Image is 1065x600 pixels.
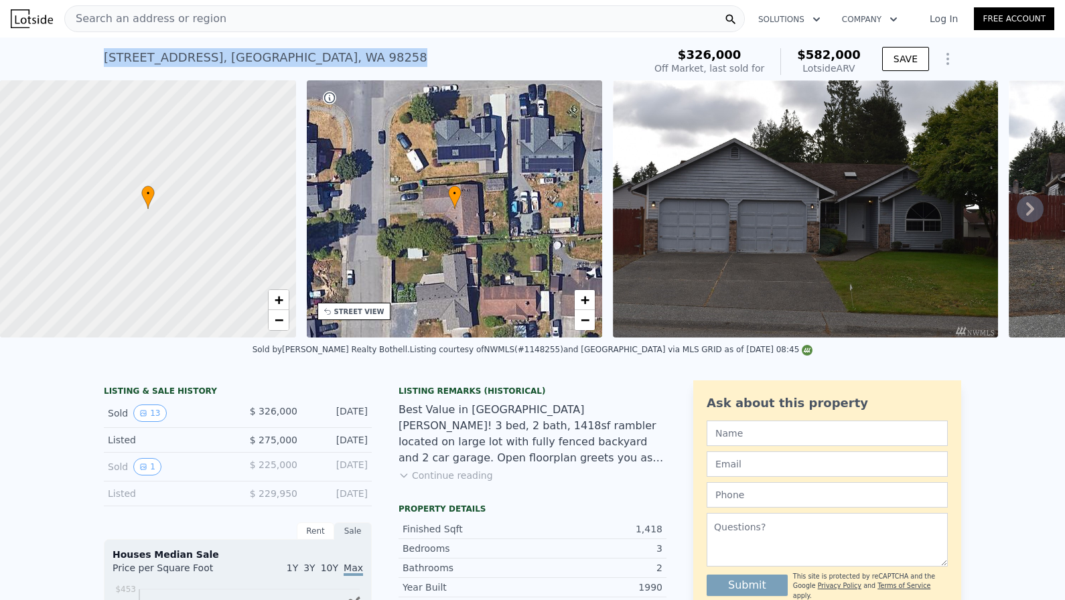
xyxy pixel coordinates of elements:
[974,7,1054,30] a: Free Account
[250,488,297,499] span: $ 229,950
[748,7,831,31] button: Solutions
[269,310,289,330] a: Zoom out
[104,386,372,399] div: LISTING & SALE HISTORY
[399,386,666,396] div: Listing Remarks (Historical)
[308,404,368,422] div: [DATE]
[274,291,283,308] span: +
[403,522,532,536] div: Finished Sqft
[11,9,53,28] img: Lotside
[532,542,662,555] div: 3
[914,12,974,25] a: Log In
[344,562,363,576] span: Max
[448,185,461,209] div: •
[707,482,948,508] input: Phone
[250,406,297,417] span: $ 326,000
[399,469,493,482] button: Continue reading
[321,562,338,573] span: 10Y
[581,311,589,328] span: −
[448,187,461,200] span: •
[831,7,908,31] button: Company
[65,11,226,27] span: Search an address or region
[297,522,334,540] div: Rent
[707,451,948,477] input: Email
[613,80,998,337] img: Sale: 127698636 Parcel: 103537334
[877,582,930,589] a: Terms of Service
[274,311,283,328] span: −
[108,458,227,475] div: Sold
[133,458,161,475] button: View historical data
[934,46,961,72] button: Show Options
[581,291,589,308] span: +
[141,187,155,200] span: •
[707,575,788,596] button: Submit
[532,522,662,536] div: 1,418
[707,421,948,446] input: Name
[250,459,297,470] span: $ 225,000
[108,404,227,422] div: Sold
[882,47,929,71] button: SAVE
[115,585,136,594] tspan: $453
[269,290,289,310] a: Zoom in
[108,487,227,500] div: Listed
[287,562,298,573] span: 1Y
[253,345,410,354] div: Sold by [PERSON_NAME] Realty Bothell .
[654,62,764,75] div: Off Market, last sold for
[797,48,861,62] span: $582,000
[403,542,532,555] div: Bedrooms
[532,561,662,575] div: 2
[308,433,368,447] div: [DATE]
[575,290,595,310] a: Zoom in
[399,402,666,466] div: Best Value in [GEOGRAPHIC_DATA][PERSON_NAME]! 3 bed, 2 bath, 1418sf rambler located on large lot ...
[104,48,427,67] div: [STREET_ADDRESS] , [GEOGRAPHIC_DATA] , WA 98258
[410,345,812,354] div: Listing courtesy of NWMLS (#1148255) and [GEOGRAPHIC_DATA] via MLS GRID as of [DATE] 08:45
[403,561,532,575] div: Bathrooms
[250,435,297,445] span: $ 275,000
[113,548,363,561] div: Houses Median Sale
[532,581,662,594] div: 1990
[399,504,666,514] div: Property details
[403,581,532,594] div: Year Built
[308,458,368,475] div: [DATE]
[818,582,861,589] a: Privacy Policy
[141,185,155,209] div: •
[334,307,384,317] div: STREET VIEW
[303,562,315,573] span: 3Y
[113,561,238,583] div: Price per Square Foot
[575,310,595,330] a: Zoom out
[802,345,812,356] img: NWMLS Logo
[678,48,741,62] span: $326,000
[308,487,368,500] div: [DATE]
[334,522,372,540] div: Sale
[707,394,948,412] div: Ask about this property
[133,404,166,422] button: View historical data
[108,433,227,447] div: Listed
[797,62,861,75] div: Lotside ARV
